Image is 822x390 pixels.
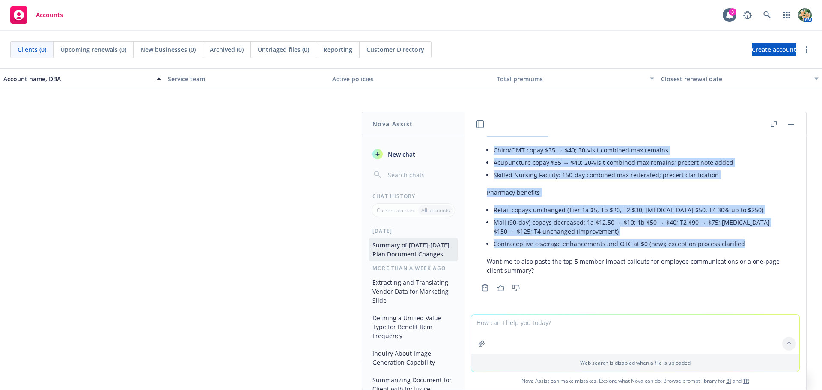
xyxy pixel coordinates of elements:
li: Retail copays unchanged (Tier 1a $5, 1b $20, T2 $30, [MEDICAL_DATA] $50, T4 30% up to $250) [494,204,784,216]
p: All accounts [421,207,450,214]
button: Total premiums [493,68,658,89]
span: Reporting [323,45,352,54]
a: Search [759,6,776,24]
button: Defining a Unified Value Type for Benefit Item Frequency [369,311,458,343]
input: Search chats [386,169,454,181]
span: New chat [386,150,415,159]
div: Service team [168,74,325,83]
button: New chat [369,146,458,162]
p: Web search is disabled when a file is uploaded [477,359,794,366]
li: Mail (90‑day) copays decreased: 1a $12.50 → $10; 1b $50 → $40; T2 $90 → $75; [MEDICAL_DATA] $150 ... [494,216,784,238]
span: Create account [752,42,796,58]
a: Accounts [7,3,66,27]
span: Clients (0) [18,45,46,54]
span: New businesses (0) [140,45,196,54]
span: Archived (0) [210,45,244,54]
a: more [801,45,812,55]
li: Chiro/OMT copay $35 → $40; 30‑visit combined max remains [494,144,784,156]
button: Summary of [DATE]-[DATE] Plan Document Changes [369,238,458,261]
li: Contraceptive coverage enhancements and OTC at $0 (new); exception process clarified [494,238,784,250]
a: Switch app [778,6,795,24]
button: Closest renewal date [658,68,822,89]
li: Acupuncture copay $35 → $40; 20‑visit combined max remains; precert note added [494,156,784,169]
div: Chat History [362,193,465,200]
svg: Copy to clipboard [481,284,489,292]
span: Nova Assist can make mistakes. Explore what Nova can do: Browse prompt library for and [468,372,803,390]
a: BI [726,377,731,384]
div: Account name, DBA [3,74,152,83]
a: TR [743,377,749,384]
button: Active policies [329,68,493,89]
a: Create account [752,43,796,56]
div: 3 [729,8,736,16]
li: Skilled Nursing Facility: 150‑day combined max reiterated; precert clarification [494,169,784,181]
span: Untriaged files (0) [258,45,309,54]
div: Closest renewal date [661,74,809,83]
div: Total premiums [497,74,645,83]
img: photo [798,8,812,22]
p: Want me to also paste the top 5 member impact callouts for employee communications or a one‑page ... [487,257,784,275]
span: Customer Directory [366,45,424,54]
a: Report a Bug [739,6,756,24]
h1: Nova Assist [372,119,413,128]
button: Service team [164,68,329,89]
p: Current account [377,207,415,214]
div: [DATE] [362,227,465,235]
button: Thumbs down [509,282,523,294]
p: Pharmacy benefits [487,188,784,197]
button: Extracting and Translating Vendor Data for Marketing Slide [369,275,458,307]
div: Active policies [332,74,490,83]
button: Inquiry About Image Generation Capability [369,346,458,369]
span: Upcoming renewals (0) [60,45,126,54]
div: More than a week ago [362,265,465,272]
span: Accounts [36,12,63,18]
